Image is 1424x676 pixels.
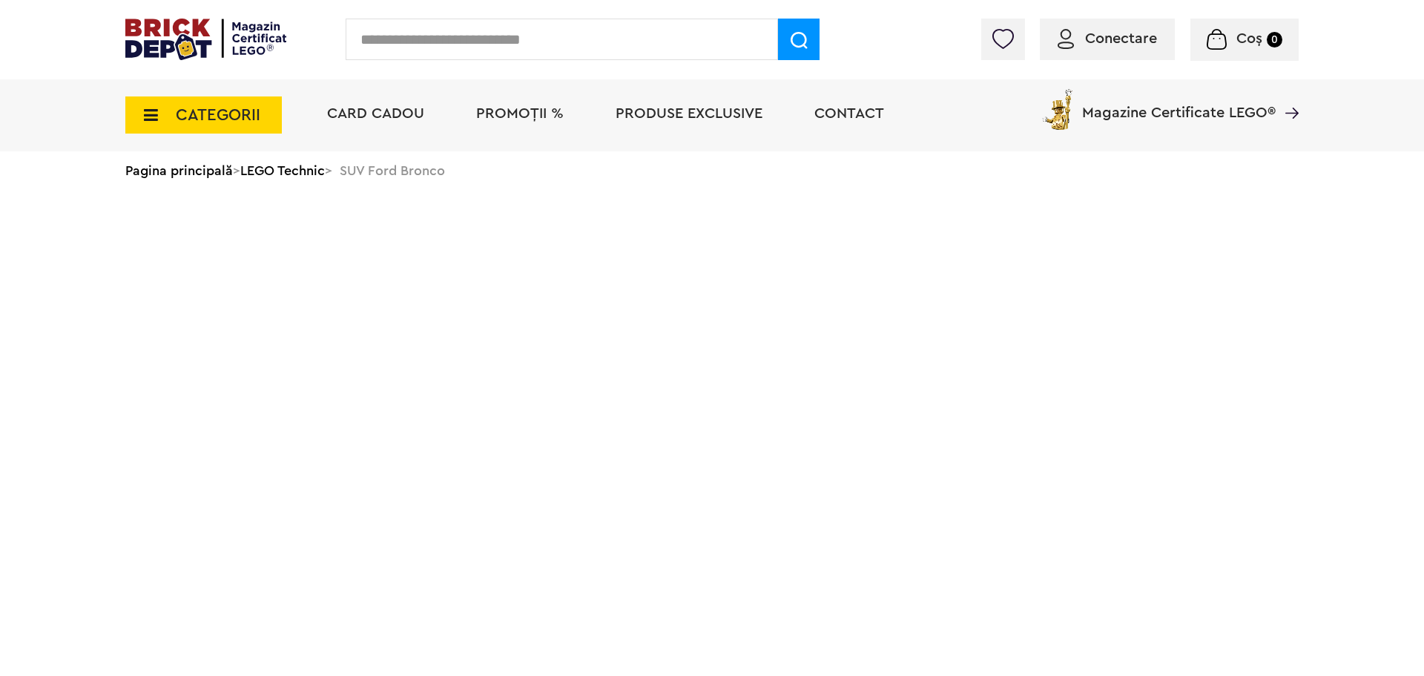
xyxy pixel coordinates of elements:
small: 0 [1267,32,1282,47]
span: Conectare [1085,31,1157,46]
span: CATEGORII [176,107,260,123]
a: Conectare [1058,31,1157,46]
a: Card Cadou [327,106,424,121]
a: PROMOȚII % [476,106,564,121]
a: Produse exclusive [616,106,762,121]
span: Magazine Certificate LEGO® [1082,86,1276,120]
a: Contact [814,106,884,121]
span: Coș [1236,31,1262,46]
div: > > SUV Ford Bronco [125,151,1299,190]
a: LEGO Technic [240,164,325,177]
a: Pagina principală [125,164,233,177]
a: Magazine Certificate LEGO® [1276,86,1299,101]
